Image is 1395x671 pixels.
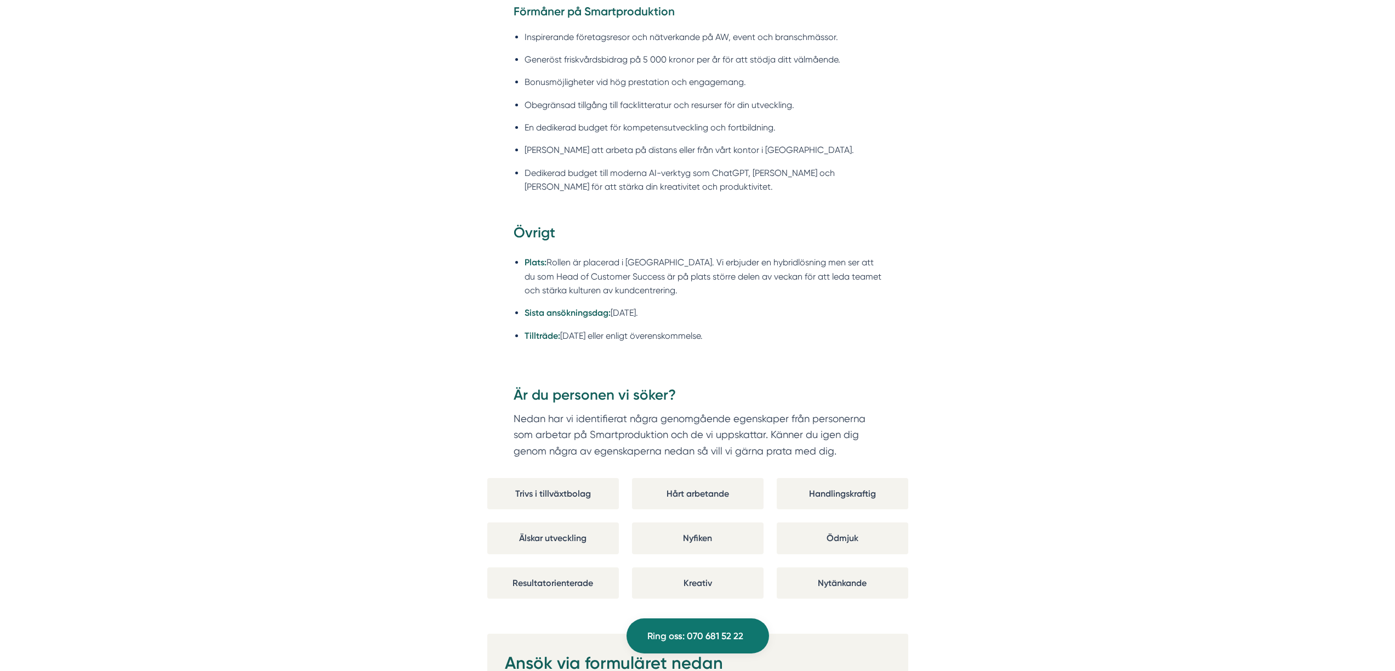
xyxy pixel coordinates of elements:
[487,522,619,554] div: Älskar utveckling
[525,331,560,341] strong: Tillträde:
[525,121,882,134] li: En dedikerad budget för kompetensutveckling och fortbildning.
[777,478,908,509] div: Handlingskraftig
[514,385,882,411] h3: Är du personen vi söker?
[777,522,908,554] div: Ödmjuk
[514,4,675,18] strong: Förmåner på Smartproduktion
[525,75,882,89] li: Bonusmöjligheter vid hög prestation och engagemang.
[525,143,882,157] li: [PERSON_NAME] att arbeta på distans eller från vårt kontor i [GEOGRAPHIC_DATA].
[632,478,764,509] div: Hårt arbetande
[525,257,546,268] strong: Plats:
[647,629,743,644] span: Ring oss: 070 681 52 22
[525,329,882,343] li: [DATE] eller enligt överenskommelse.
[632,567,764,599] div: Kreativ
[525,306,882,320] li: [DATE].
[514,411,882,459] p: Nedan har vi identifierat några genomgående egenskaper från personerna som arbetar på Smartproduk...
[525,255,882,297] li: Rollen är placerad i [GEOGRAPHIC_DATA]. Vi erbjuder en hybridlösning men ser att du som Head of C...
[777,567,908,599] div: Nytänkande
[487,478,619,509] div: Trivs i tillväxtbolag
[514,223,882,248] h3: Övrigt
[525,53,882,66] li: Generöst friskvårdsbidrag på 5 000 kronor per år för att stödja ditt välmående.
[525,166,882,194] li: Dedikerad budget till moderna AI-verktyg som ChatGPT, [PERSON_NAME] och [PERSON_NAME] för att stä...
[627,618,769,653] a: Ring oss: 070 681 52 22
[525,30,882,44] li: Inspirerande företagsresor och nätverkande på AW, event och branschmässor.
[632,522,764,554] div: Nyfiken
[487,567,619,599] div: Resultatorienterade
[525,308,611,318] strong: Sista ansökningsdag:
[525,98,882,112] li: Obegränsad tillgång till facklitteratur och resurser för din utveckling.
